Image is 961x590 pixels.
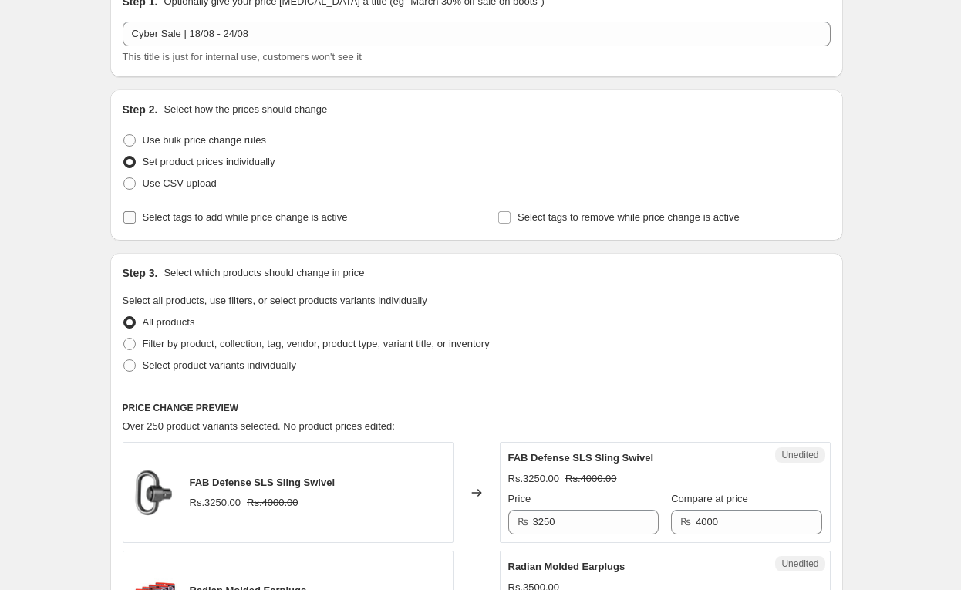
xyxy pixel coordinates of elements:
[565,471,617,487] strike: Rs.4000.00
[131,470,177,516] img: FAB-Defense-SLS-Sling-Swivel-x1r_80x.png
[190,495,241,511] div: Rs.3250.00
[143,359,296,371] span: Select product variants individually
[781,558,818,570] span: Unedited
[671,493,748,504] span: Compare at price
[143,156,275,167] span: Set product prices individually
[781,449,818,461] span: Unedited
[123,51,362,62] span: This title is just for internal use, customers won't see it
[143,211,348,223] span: Select tags to add while price change is active
[164,102,327,117] p: Select how the prices should change
[508,452,654,464] span: FAB Defense SLS Sling Swivel
[518,516,528,528] span: ₨
[123,265,158,281] h2: Step 3.
[123,102,158,117] h2: Step 2.
[123,295,427,306] span: Select all products, use filters, or select products variants individually
[247,495,298,511] strike: Rs.4000.00
[143,177,217,189] span: Use CSV upload
[164,265,364,281] p: Select which products should change in price
[680,516,691,528] span: ₨
[143,134,266,146] span: Use bulk price change rules
[190,477,336,488] span: FAB Defense SLS Sling Swivel
[508,561,625,572] span: Radian Molded Earplugs
[123,402,831,414] h6: PRICE CHANGE PREVIEW
[508,493,531,504] span: Price
[518,211,740,223] span: Select tags to remove while price change is active
[123,22,831,46] input: 30% off holiday sale
[123,420,395,432] span: Over 250 product variants selected. No product prices edited:
[508,471,560,487] div: Rs.3250.00
[143,316,195,328] span: All products
[143,338,490,349] span: Filter by product, collection, tag, vendor, product type, variant title, or inventory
